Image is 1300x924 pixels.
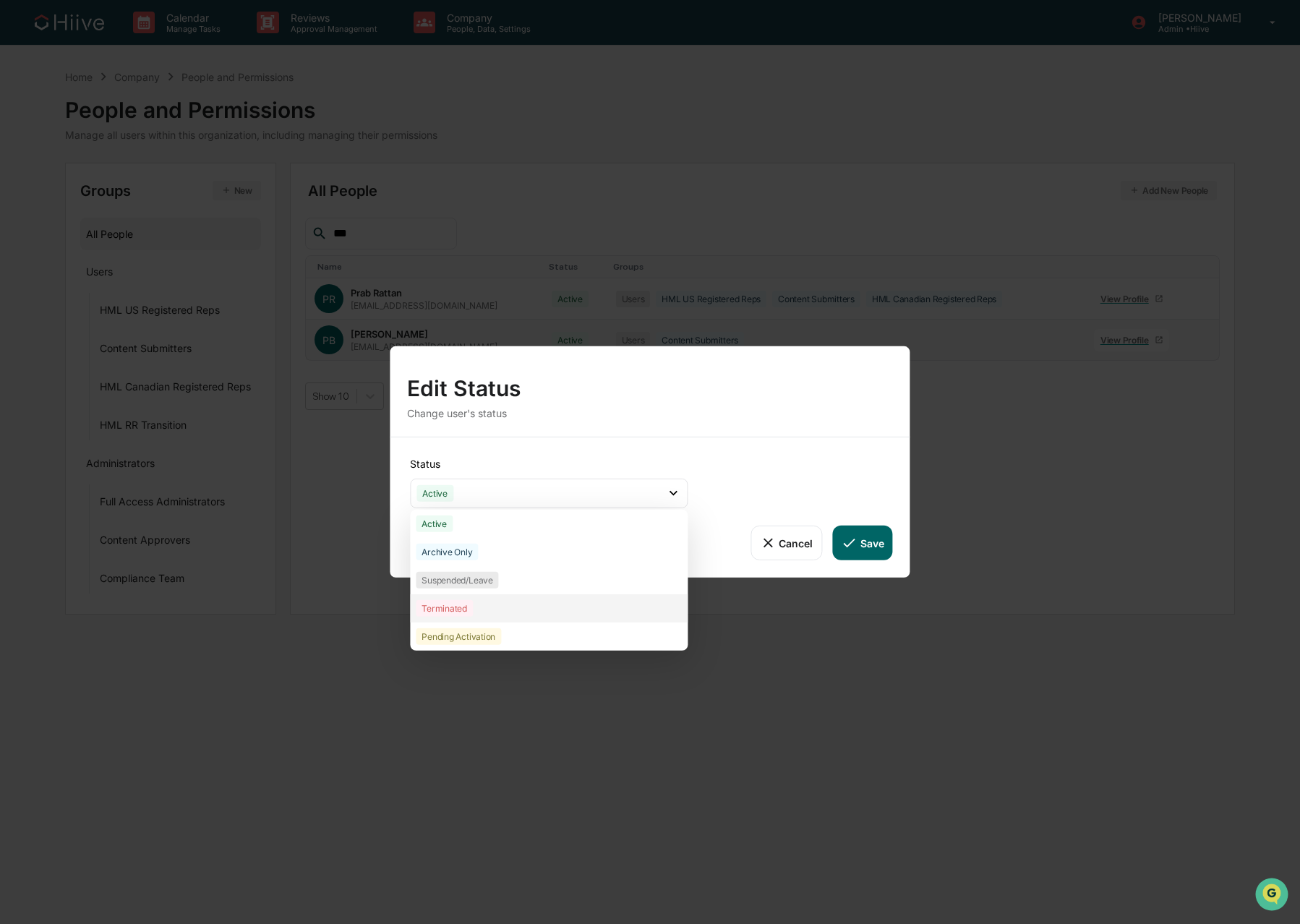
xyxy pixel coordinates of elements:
div: Status [410,458,688,470]
span: Preclearance [29,182,93,197]
p: How can we help? [14,30,263,54]
div: Change user's status [407,407,892,419]
img: 1746055101610-c473b297-6a78-478c-a979-82029cc54cd1 [14,111,40,137]
div: Start new chat [49,111,237,125]
div: 🔎 [14,211,26,223]
button: Start new chat [246,115,263,132]
div: Pending Activation [416,628,501,645]
a: Powered byPylon [102,244,175,256]
div: Active [416,485,453,502]
span: Attestations [119,182,179,197]
a: 🗄️Attestations [99,176,185,202]
div: Edit Status [407,364,892,401]
div: 🗄️ [105,184,116,195]
button: Save [832,526,892,560]
div: Archive Only [416,544,478,560]
span: Data Lookup [29,210,91,224]
div: Active [416,516,453,532]
a: 🖐️Preclearance [9,176,99,202]
div: Terminated [416,600,473,617]
button: Cancel [751,526,822,560]
span: Pylon [144,245,175,256]
div: 🖐️ [14,184,26,195]
iframe: Open customer support [1254,876,1293,915]
a: 🔎Data Lookup [9,204,97,230]
div: Suspended/Leave [416,572,498,589]
div: We're available if you need us! [49,125,183,137]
